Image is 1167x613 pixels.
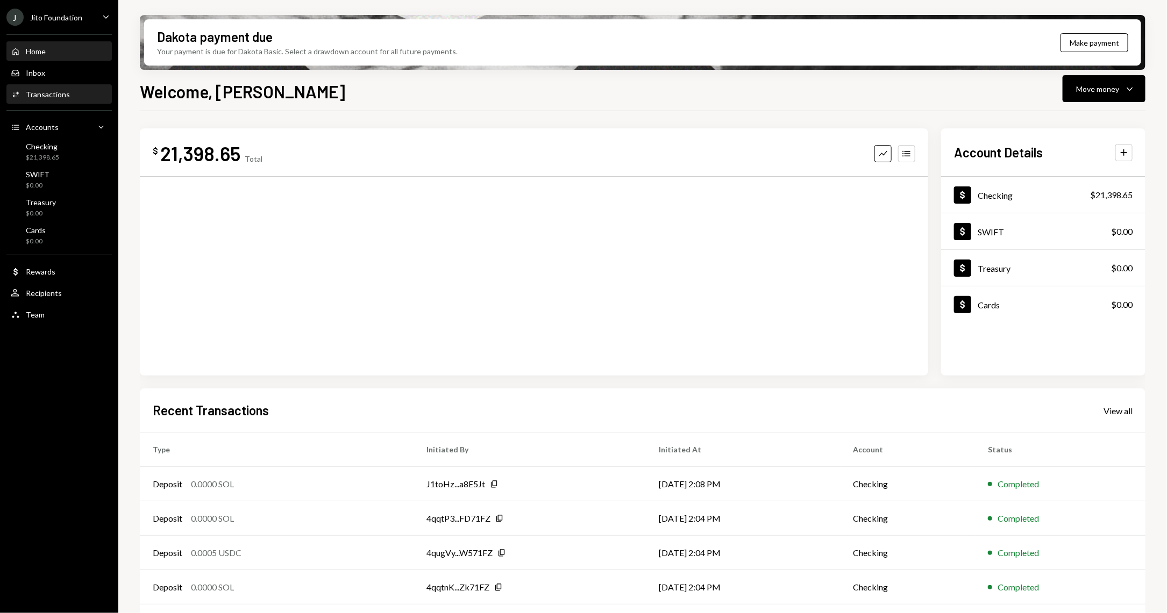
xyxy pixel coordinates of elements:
[26,310,45,319] div: Team
[6,222,112,248] a: Cards$0.00
[26,153,59,162] div: $21,398.65
[26,90,70,99] div: Transactions
[153,581,182,594] div: Deposit
[26,181,49,190] div: $0.00
[6,262,112,281] a: Rewards
[26,170,49,179] div: SWIFT
[427,512,491,525] div: 4qqtP3...FD71FZ
[157,28,273,46] div: Dakota payment due
[941,250,1145,286] a: Treasury$0.00
[941,213,1145,249] a: SWIFT$0.00
[6,63,112,82] a: Inbox
[998,581,1039,594] div: Completed
[153,401,269,419] h2: Recent Transactions
[975,432,1145,467] th: Status
[6,117,112,136] a: Accounts
[841,501,975,536] td: Checking
[26,209,56,218] div: $0.00
[414,432,646,467] th: Initiated By
[646,570,841,604] td: [DATE] 2:04 PM
[191,581,234,594] div: 0.0000 SOL
[6,41,112,61] a: Home
[140,432,414,467] th: Type
[26,267,55,276] div: Rewards
[153,146,158,156] div: $
[191,546,241,559] div: 0.0005 USDC
[26,198,56,207] div: Treasury
[841,536,975,570] td: Checking
[998,546,1039,559] div: Completed
[1111,298,1133,311] div: $0.00
[6,9,24,26] div: J
[1063,75,1145,102] button: Move money
[978,227,1004,237] div: SWIFT
[26,122,59,132] div: Accounts
[998,512,1039,525] div: Completed
[978,263,1011,273] div: Treasury
[6,283,112,302] a: Recipients
[427,478,486,491] div: J1toHz...a8E5Jt
[26,142,59,151] div: Checking
[998,478,1039,491] div: Completed
[941,286,1145,322] a: Cards$0.00
[153,512,182,525] div: Deposit
[1104,405,1133,416] a: View all
[26,68,45,77] div: Inbox
[245,154,262,163] div: Total
[26,237,46,246] div: $0.00
[6,139,112,164] a: Checking$21,398.65
[941,177,1145,213] a: Checking$21,398.65
[1061,33,1128,52] button: Make payment
[140,81,345,102] h1: Welcome, [PERSON_NAME]
[427,581,490,594] div: 4qqtnK...Zk71FZ
[6,84,112,104] a: Transactions
[978,190,1013,200] div: Checking
[841,570,975,604] td: Checking
[1111,225,1133,238] div: $0.00
[6,305,112,324] a: Team
[427,546,493,559] div: 4qugVy...W571FZ
[841,432,975,467] th: Account
[191,512,234,525] div: 0.0000 SOL
[153,478,182,491] div: Deposit
[6,167,112,192] a: SWIFT$0.00
[646,536,841,570] td: [DATE] 2:04 PM
[646,432,841,467] th: Initiated At
[153,546,182,559] div: Deposit
[646,467,841,501] td: [DATE] 2:08 PM
[1111,262,1133,275] div: $0.00
[30,13,82,22] div: Jito Foundation
[1076,83,1119,95] div: Move money
[841,467,975,501] td: Checking
[26,226,46,235] div: Cards
[160,141,240,165] div: 21,398.65
[1104,406,1133,416] div: View all
[6,194,112,220] a: Treasury$0.00
[954,143,1043,161] h2: Account Details
[157,46,458,57] div: Your payment is due for Dakota Basic. Select a drawdown account for all future payments.
[646,501,841,536] td: [DATE] 2:04 PM
[26,47,46,56] div: Home
[191,478,234,491] div: 0.0000 SOL
[978,300,1000,310] div: Cards
[26,289,62,298] div: Recipients
[1090,189,1133,201] div: $21,398.65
